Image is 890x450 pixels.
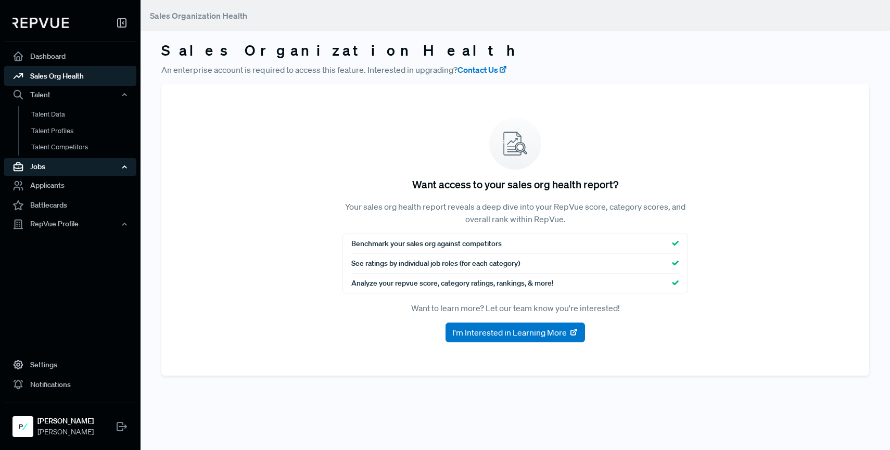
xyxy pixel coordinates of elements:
p: Your sales org health report reveals a deep dive into your RepVue score, category scores, and ove... [342,200,688,225]
button: I'm Interested in Learning More [446,323,585,342]
span: Sales Organization Health [150,10,247,21]
button: RepVue Profile [4,215,136,233]
h5: Want access to your sales org health report? [412,178,618,190]
a: Applicants [4,176,136,196]
a: Settings [4,355,136,375]
span: [PERSON_NAME] [37,427,94,438]
a: Contact Us [457,63,507,76]
a: Talent Profiles [18,123,150,139]
button: Jobs [4,158,136,176]
span: Analyze your repvue score, category ratings, rankings, & more! [351,278,553,289]
a: Talent Competitors [18,139,150,156]
img: RepVue [12,18,69,28]
img: Polly [15,418,31,435]
a: Talent Data [18,106,150,123]
a: Sales Org Health [4,66,136,86]
a: Notifications [4,375,136,394]
p: An enterprise account is required to access this feature. Interested in upgrading? [161,63,869,76]
span: Benchmark your sales org against competitors [351,238,502,249]
strong: [PERSON_NAME] [37,416,94,427]
a: Dashboard [4,46,136,66]
h3: Sales Organization Health [161,42,869,59]
span: I'm Interested in Learning More [452,326,567,339]
p: Want to learn more? Let our team know you're interested! [342,302,688,314]
a: Polly[PERSON_NAME][PERSON_NAME] [4,403,136,442]
a: Battlecards [4,196,136,215]
button: Talent [4,86,136,104]
span: See ratings by individual job roles (for each category) [351,258,520,269]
